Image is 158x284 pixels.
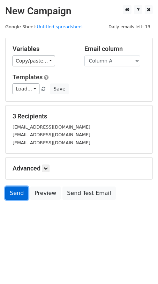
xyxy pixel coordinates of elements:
small: [EMAIL_ADDRESS][DOMAIN_NAME] [13,124,90,130]
a: Preview [30,187,61,200]
span: Daily emails left: 13 [106,23,153,31]
a: Send Test Email [62,187,115,200]
a: Load... [13,83,39,94]
h5: Variables [13,45,74,53]
a: Copy/paste... [13,56,55,66]
small: [EMAIL_ADDRESS][DOMAIN_NAME] [13,132,90,137]
a: Untitled spreadsheet [37,24,83,29]
a: Daily emails left: 13 [106,24,153,29]
a: Send [5,187,28,200]
small: Google Sheet: [5,24,83,29]
h5: 3 Recipients [13,112,145,120]
h5: Advanced [13,165,145,172]
div: 聊天小组件 [123,250,158,284]
iframe: Chat Widget [123,250,158,284]
button: Save [50,83,68,94]
a: Templates [13,73,43,81]
small: [EMAIL_ADDRESS][DOMAIN_NAME] [13,140,90,145]
h2: New Campaign [5,5,153,17]
h5: Email column [84,45,146,53]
